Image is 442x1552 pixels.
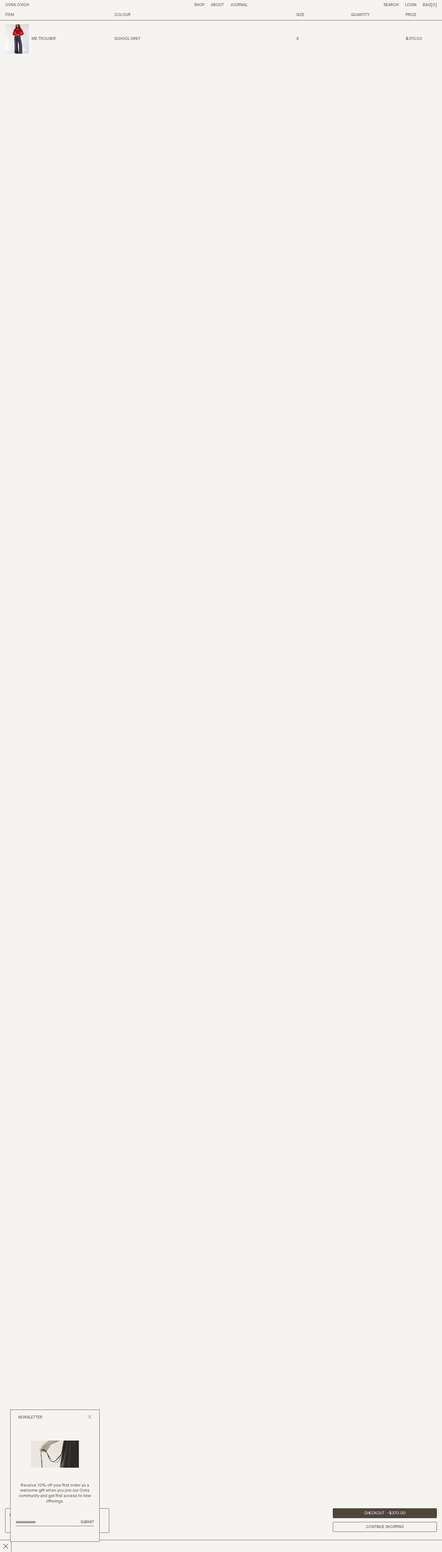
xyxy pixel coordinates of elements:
button: Submit [80,1520,94,1525]
a: Continue Shopping [333,1522,437,1532]
h2: Newsletter [18,1415,42,1420]
summary: About [211,3,224,8]
span: $370.00 [389,1511,406,1515]
a: Me Trouser Me Trouser [5,24,56,54]
a: Checkout -$370.00 [333,1508,437,1518]
h3: Size [296,12,328,18]
img: Me Trouser [5,24,29,54]
a: Login [405,3,416,7]
span: Bag [423,3,431,7]
h3: Item [5,12,91,18]
h3: Colour [114,12,200,18]
div: School Grey [114,36,200,42]
h3: Price [406,12,437,18]
a: Home [5,3,29,7]
p: Receive 10% off your first order as a welcome gift when you join our Ovna community and get first... [16,1483,94,1505]
div: S [296,36,328,42]
span: $370.00 [406,37,422,41]
span: [0] [431,3,437,7]
a: Shop [194,3,204,7]
h3: Quantity [351,12,382,18]
button: Close popup [88,1415,92,1421]
a: Search [384,3,399,7]
p: Me Trouser [32,36,56,42]
a: Journal [230,3,248,7]
span: Submit [80,1520,94,1524]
